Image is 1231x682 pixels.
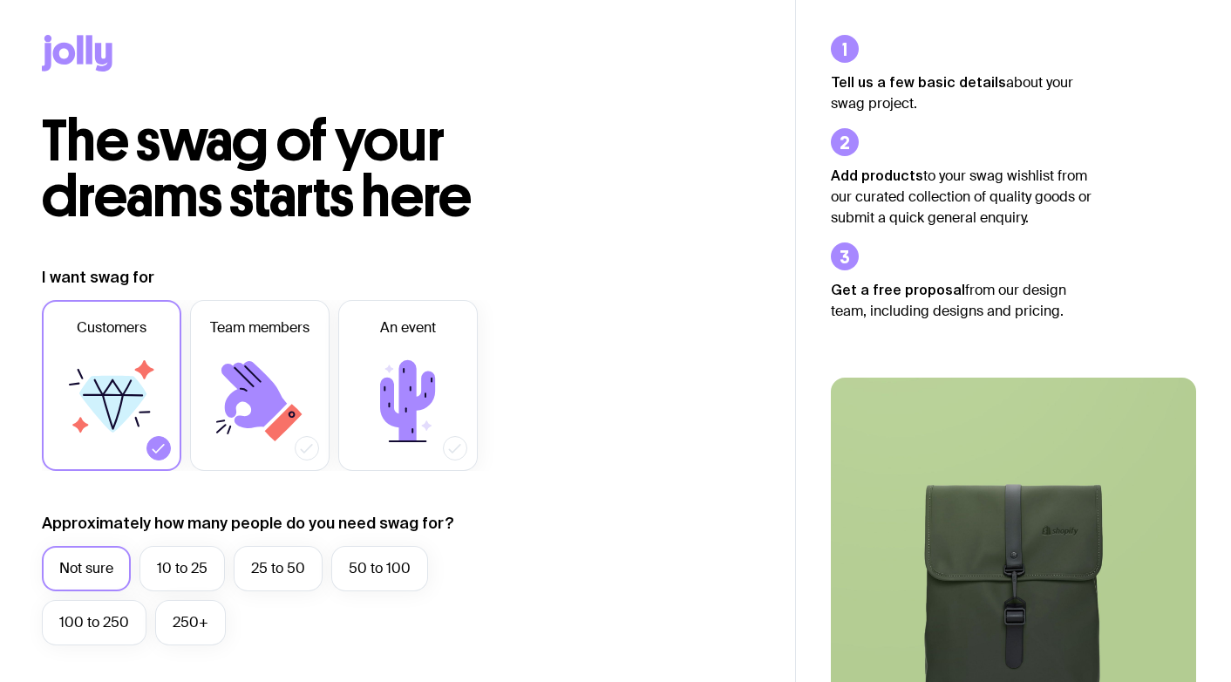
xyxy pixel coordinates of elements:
label: 50 to 100 [331,546,428,591]
label: 100 to 250 [42,600,146,645]
label: Approximately how many people do you need swag for? [42,513,454,534]
label: 250+ [155,600,226,645]
p: from our design team, including designs and pricing. [831,279,1092,322]
label: I want swag for [42,267,154,288]
p: to your swag wishlist from our curated collection of quality goods or submit a quick general enqu... [831,165,1092,228]
label: Not sure [42,546,131,591]
strong: Tell us a few basic details [831,74,1006,90]
label: 25 to 50 [234,546,323,591]
span: Team members [210,317,309,338]
label: 10 to 25 [139,546,225,591]
strong: Get a free proposal [831,282,965,297]
span: Customers [77,317,146,338]
span: The swag of your dreams starts here [42,106,472,231]
p: about your swag project. [831,72,1092,114]
strong: Add products [831,167,923,183]
span: An event [380,317,436,338]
